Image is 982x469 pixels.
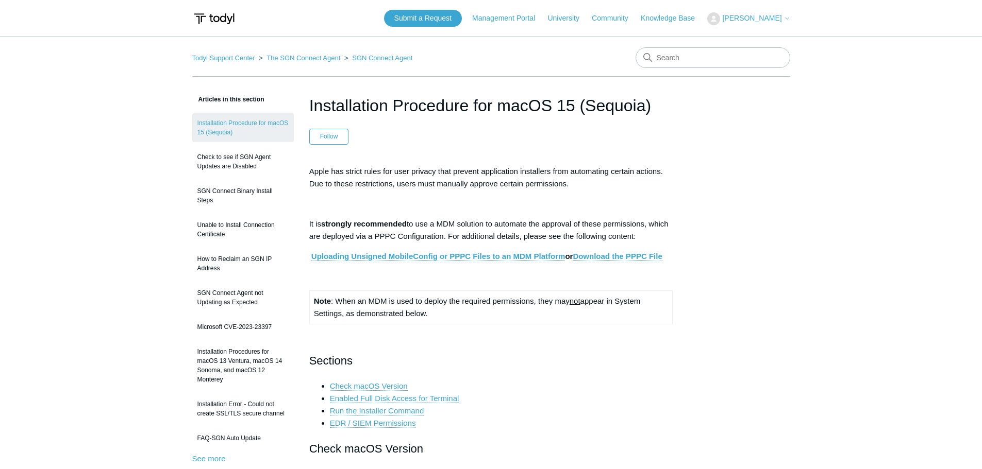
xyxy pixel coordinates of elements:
[636,47,790,68] input: Search
[309,129,349,144] button: Follow Article
[257,54,342,62] li: The SGN Connect Agent
[267,54,340,62] a: The SGN Connect Agent
[570,297,580,305] span: not
[192,96,264,103] span: Articles in this section
[192,342,294,389] a: Installation Procedures for macOS 13 Ventura, macOS 14 Sonoma, and macOS 12 Monterey
[192,428,294,448] a: FAQ-SGN Auto Update
[309,165,673,190] p: Apple has strict rules for user privacy that prevent application installers from automating certa...
[311,252,662,261] strong: or
[592,13,639,24] a: Community
[707,12,790,25] button: [PERSON_NAME]
[330,381,408,391] a: Check macOS Version
[192,54,257,62] li: Todyl Support Center
[192,215,294,244] a: Unable to Install Connection Certificate
[311,252,565,261] a: Uploading Unsigned MobileConfig or PPPC Files to an MDM Platform
[342,54,412,62] li: SGN Connect Agent
[309,290,673,324] td: : When an MDM is used to deploy the required permissions, they may appear in System Settings, as ...
[192,394,294,423] a: Installation Error - Could not create SSL/TLS secure channel
[330,394,459,403] a: Enabled Full Disk Access for Terminal
[309,440,673,458] h2: Check macOS Version
[309,218,673,242] p: It is to use a MDM solution to automate the approval of these permissions, which are deployed via...
[314,297,331,305] strong: Note
[192,54,255,62] a: Todyl Support Center
[309,93,673,118] h1: Installation Procedure for macOS 15 (Sequoia)
[192,454,226,463] a: See more
[321,219,407,228] strong: strongly recommended
[722,14,781,22] span: [PERSON_NAME]
[309,352,673,370] h2: Sections
[330,406,424,415] a: Run the Installer Command
[352,54,412,62] a: SGN Connect Agent
[547,13,589,24] a: University
[192,283,294,312] a: SGN Connect Agent not Updating as Expected
[192,113,294,142] a: Installation Procedure for macOS 15 (Sequoia)
[573,252,662,261] a: Download the PPPC File
[330,419,416,428] a: EDR / SIEM Permissions
[192,317,294,337] a: Microsoft CVE-2023-23397
[472,13,545,24] a: Management Portal
[192,181,294,210] a: SGN Connect Binary Install Steps
[192,147,294,176] a: Check to see if SGN Agent Updates are Disabled
[641,13,705,24] a: Knowledge Base
[192,249,294,278] a: How to Reclaim an SGN IP Address
[192,9,236,28] img: Todyl Support Center Help Center home page
[384,10,462,27] a: Submit a Request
